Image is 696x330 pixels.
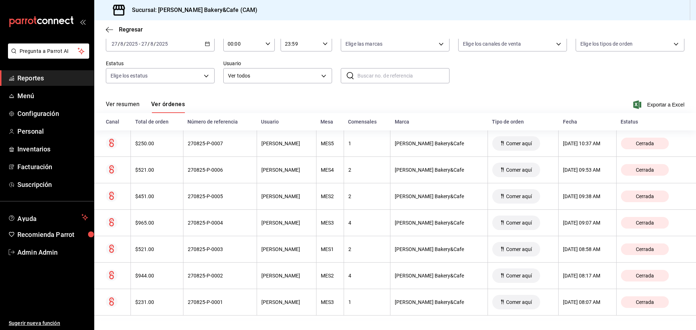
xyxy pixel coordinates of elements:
span: Facturación [17,162,88,172]
div: [PERSON_NAME] Bakery&Cafe [395,273,483,279]
div: [PERSON_NAME] [261,299,312,305]
a: Pregunta a Parrot AI [5,53,89,60]
div: $521.00 [135,167,178,173]
div: navigation tabs [106,101,185,113]
span: Ver todos [228,72,319,80]
div: MES3 [321,299,339,305]
div: $250.00 [135,141,178,146]
span: Comer aquí [503,193,535,199]
div: MES4 [321,167,339,173]
span: Cerrada [633,299,657,305]
span: Personal [17,126,88,136]
span: Elige las marcas [345,40,382,47]
div: 2 [348,193,386,199]
span: Recomienda Parrot [17,230,88,239]
span: / [124,41,126,47]
span: Configuración [17,109,88,118]
span: / [118,41,120,47]
div: $231.00 [135,299,178,305]
div: Mesa [320,119,339,125]
span: Inventarios [17,144,88,154]
button: Exportar a Excel [635,100,684,109]
span: Comer aquí [503,273,535,279]
div: [DATE] 09:53 AM [563,167,612,173]
button: Ver órdenes [151,101,185,113]
label: Estatus [106,61,215,66]
div: Marca [395,119,484,125]
div: Total de orden [135,119,179,125]
span: Cerrada [633,167,657,173]
div: Estatus [621,119,684,125]
div: MES2 [321,193,339,199]
span: Comer aquí [503,220,535,226]
span: Cerrada [633,246,657,252]
input: -- [141,41,148,47]
span: Elige los estatus [111,72,148,79]
input: ---- [126,41,138,47]
div: Número de referencia [187,119,252,125]
div: 270825-P-0005 [188,193,252,199]
input: -- [120,41,124,47]
span: Comer aquí [503,141,535,146]
div: MES5 [321,141,339,146]
div: 270825-P-0006 [188,167,252,173]
input: -- [150,41,154,47]
div: 2 [348,167,386,173]
div: [PERSON_NAME] [261,193,312,199]
div: 270825-P-0003 [188,246,252,252]
span: Sugerir nueva función [9,319,88,327]
span: Cerrada [633,273,657,279]
span: - [139,41,140,47]
div: [PERSON_NAME] [261,220,312,226]
span: / [154,41,156,47]
div: 1 [348,141,386,146]
label: Usuario [223,61,332,66]
span: Cerrada [633,220,657,226]
span: Comer aquí [503,246,535,252]
span: Elige los canales de venta [463,40,521,47]
button: Regresar [106,26,143,33]
div: [PERSON_NAME] [261,167,312,173]
div: 4 [348,220,386,226]
div: $944.00 [135,273,178,279]
button: open_drawer_menu [80,19,86,25]
span: Cerrada [633,141,657,146]
div: [PERSON_NAME] Bakery&Cafe [395,193,483,199]
span: Pregunta a Parrot AI [20,47,78,55]
span: Comer aquí [503,299,535,305]
span: Regresar [119,26,143,33]
div: [DATE] 10:37 AM [563,141,612,146]
button: Ver resumen [106,101,140,113]
div: MES2 [321,273,339,279]
span: Menú [17,91,88,101]
div: Tipo de orden [492,119,554,125]
input: Buscar no. de referencia [357,68,449,83]
div: [PERSON_NAME] Bakery&Cafe [395,141,483,146]
div: [DATE] 08:07 AM [563,299,612,305]
input: -- [111,41,118,47]
div: $521.00 [135,246,178,252]
div: [DATE] 09:38 AM [563,193,612,199]
div: 270825-P-0004 [188,220,252,226]
div: 2 [348,246,386,252]
div: [PERSON_NAME] [261,273,312,279]
input: ---- [156,41,168,47]
span: Cerrada [633,193,657,199]
span: Comer aquí [503,167,535,173]
span: Admin Admin [17,247,88,257]
div: 1 [348,299,386,305]
div: [PERSON_NAME] Bakery&Cafe [395,167,483,173]
div: [DATE] 08:17 AM [563,273,612,279]
span: Suscripción [17,180,88,189]
div: [PERSON_NAME] [261,141,312,146]
div: [PERSON_NAME] Bakery&Cafe [395,220,483,226]
div: $451.00 [135,193,178,199]
div: MES1 [321,246,339,252]
div: Comensales [348,119,386,125]
button: Pregunta a Parrot AI [8,43,89,59]
div: [PERSON_NAME] [261,246,312,252]
div: [PERSON_NAME] Bakery&Cafe [395,299,483,305]
div: $965.00 [135,220,178,226]
div: Canal [106,119,127,125]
